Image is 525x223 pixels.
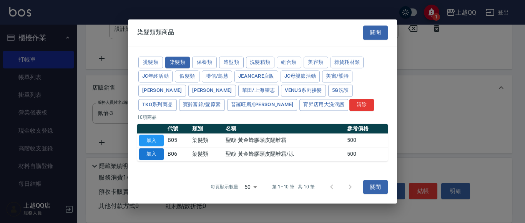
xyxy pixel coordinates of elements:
[190,133,224,147] td: 染髮類
[138,57,163,68] button: 燙髮類
[179,99,225,111] button: 寶齡富錦/髮原素
[138,85,186,97] button: [PERSON_NAME]
[224,147,345,161] td: 聖馥-黃金蜂膠頭皮隔離霜/涼
[281,85,326,97] button: Venus系列接髮
[137,29,174,37] span: 染髮類類商品
[328,85,353,97] button: 5G洗護
[166,147,190,161] td: B06
[331,57,364,68] button: 雜貨耗材類
[211,184,238,191] p: 每頁顯示數量
[224,124,345,134] th: 名稱
[175,71,199,83] button: 假髮類
[138,71,173,83] button: JC年終活動
[345,124,388,134] th: 參考價格
[138,99,177,111] button: TKO系列商品
[272,184,315,191] p: 第 1–10 筆 共 10 筆
[277,57,301,68] button: 組合類
[363,25,388,40] button: 關閉
[322,71,352,83] button: 美宙/韻特
[345,147,388,161] td: 500
[227,99,297,111] button: 普羅旺斯/[PERSON_NAME]
[219,57,244,68] button: 造型類
[299,99,348,111] button: 育昇店用大洗潤護
[166,124,190,134] th: 代號
[304,57,328,68] button: 美容類
[202,71,232,83] button: 聯信/鳥慧
[139,148,164,160] button: 加入
[192,57,217,68] button: 保養類
[224,133,345,147] td: 聖馥-黃金蜂膠頭皮隔離霜
[238,85,279,97] button: 華田/上海望志
[363,180,388,194] button: 關閉
[139,135,164,146] button: 加入
[137,114,388,121] p: 10 項商品
[190,147,224,161] td: 染髮類
[166,133,190,147] td: B05
[190,124,224,134] th: 類別
[349,99,374,111] button: 清除
[188,85,236,97] button: [PERSON_NAME]
[246,57,274,68] button: 洗髮精類
[234,71,278,83] button: JeanCare店販
[345,133,388,147] td: 500
[281,71,320,83] button: JC母親節活動
[165,57,190,68] button: 染髮類
[241,176,260,197] div: 50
